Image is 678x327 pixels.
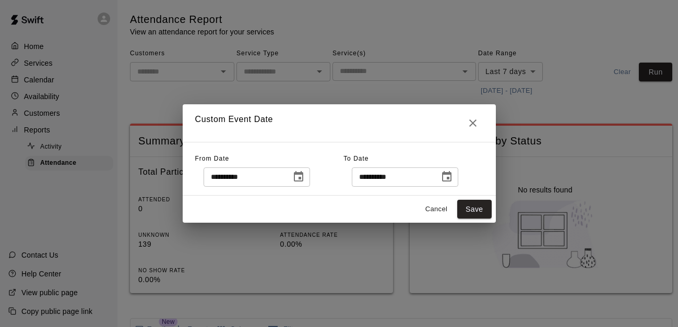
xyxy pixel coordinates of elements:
[457,200,492,219] button: Save
[195,155,230,162] span: From Date
[343,155,368,162] span: To Date
[183,104,496,142] h2: Custom Event Date
[462,113,483,134] button: Close
[436,166,457,187] button: Choose date, selected date is Sep 19, 2025
[288,166,309,187] button: Choose date, selected date is Sep 12, 2025
[420,201,453,217] button: Cancel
